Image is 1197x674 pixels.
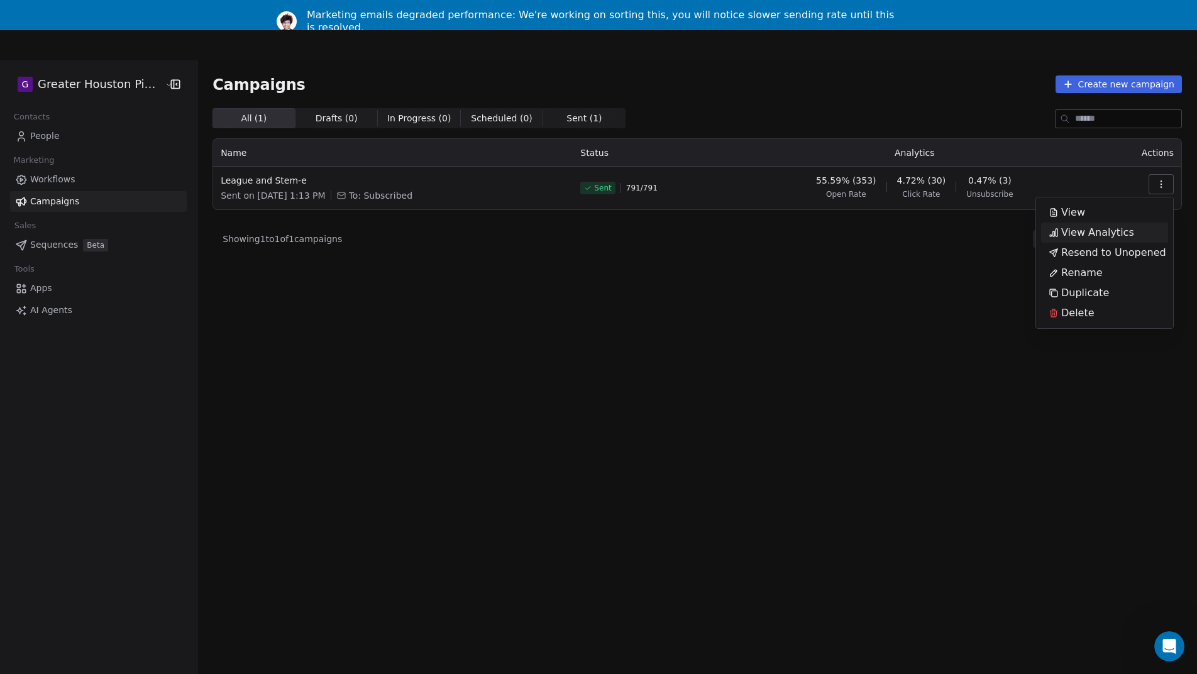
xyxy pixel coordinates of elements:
[277,11,297,31] img: Profile image for Ram
[1154,631,1184,661] iframe: Intercom live chat
[1061,265,1103,280] span: Rename
[1061,225,1134,240] span: View Analytics
[1061,245,1166,260] span: Resend to Unopened
[1041,202,1168,323] div: Suggestions
[307,9,900,34] div: Marketing emails degraded performance: We're working on sorting this, you will notice slower send...
[1061,205,1085,220] span: View
[1061,306,1095,321] span: Delete
[1061,285,1109,301] span: Duplicate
